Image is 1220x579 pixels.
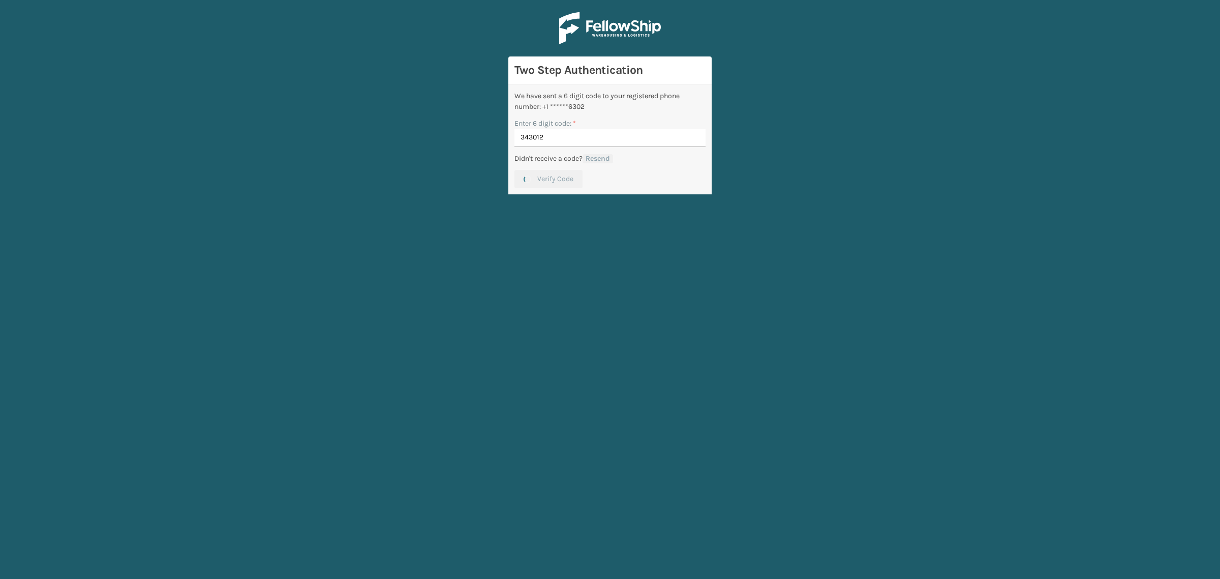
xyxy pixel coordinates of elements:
h3: Two Step Authentication [514,63,706,78]
div: We have sent a 6 digit code to your registered phone number: +1 ******6302 [514,91,706,112]
button: Resend [583,154,613,163]
button: Verify Code [514,170,583,188]
img: Logo [559,12,661,44]
label: Enter 6 digit code: [514,118,576,129]
p: Didn't receive a code? [514,153,583,164]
